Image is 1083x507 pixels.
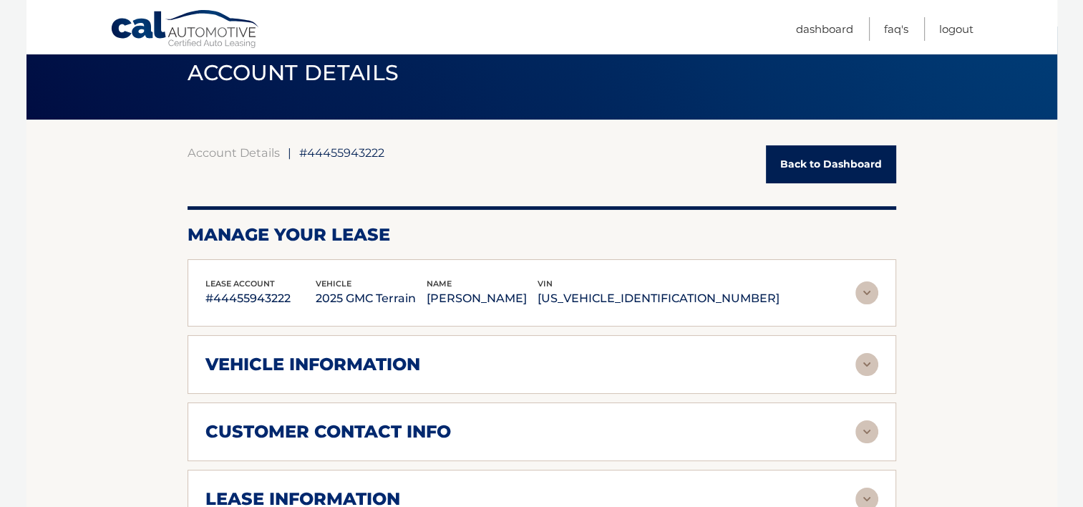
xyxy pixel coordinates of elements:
[299,145,384,160] span: #44455943222
[538,279,553,289] span: vin
[427,279,452,289] span: name
[205,354,420,375] h2: vehicle information
[939,17,973,41] a: Logout
[538,289,780,309] p: [US_VEHICLE_IDENTIFICATION_NUMBER]
[188,145,280,160] a: Account Details
[110,9,261,51] a: Cal Automotive
[316,279,351,289] span: vehicle
[188,224,896,246] h2: Manage Your Lease
[796,17,853,41] a: Dashboard
[205,289,316,309] p: #44455943222
[288,145,291,160] span: |
[766,145,896,183] a: Back to Dashboard
[427,289,538,309] p: [PERSON_NAME]
[205,279,275,289] span: lease account
[188,59,399,86] span: ACCOUNT DETAILS
[884,17,908,41] a: FAQ's
[316,289,427,309] p: 2025 GMC Terrain
[855,281,878,304] img: accordion-rest.svg
[855,353,878,376] img: accordion-rest.svg
[855,420,878,443] img: accordion-rest.svg
[205,421,451,443] h2: customer contact info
